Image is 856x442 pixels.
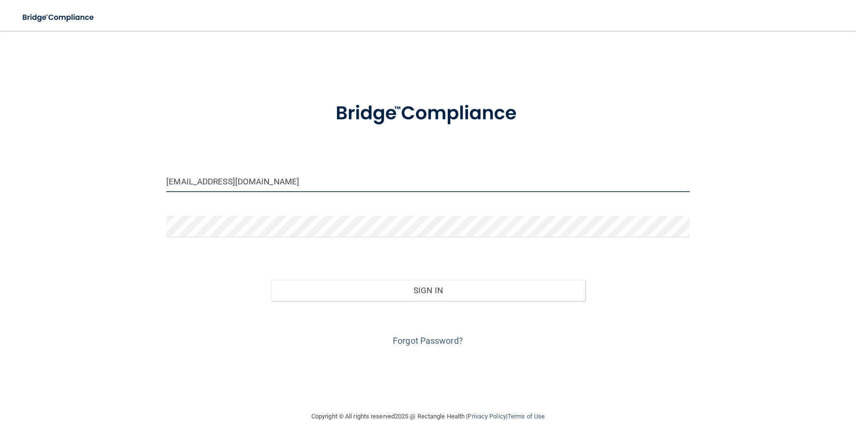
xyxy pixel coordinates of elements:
img: bridge_compliance_login_screen.278c3ca4.svg [316,89,540,139]
div: Copyright © All rights reserved 2025 @ Rectangle Health | | [252,401,604,432]
a: Privacy Policy [468,413,506,420]
input: Email [166,170,689,192]
a: Forgot Password? [393,336,463,346]
a: Terms of Use [508,413,545,420]
img: bridge_compliance_login_screen.278c3ca4.svg [14,8,103,27]
button: Sign In [271,280,585,301]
